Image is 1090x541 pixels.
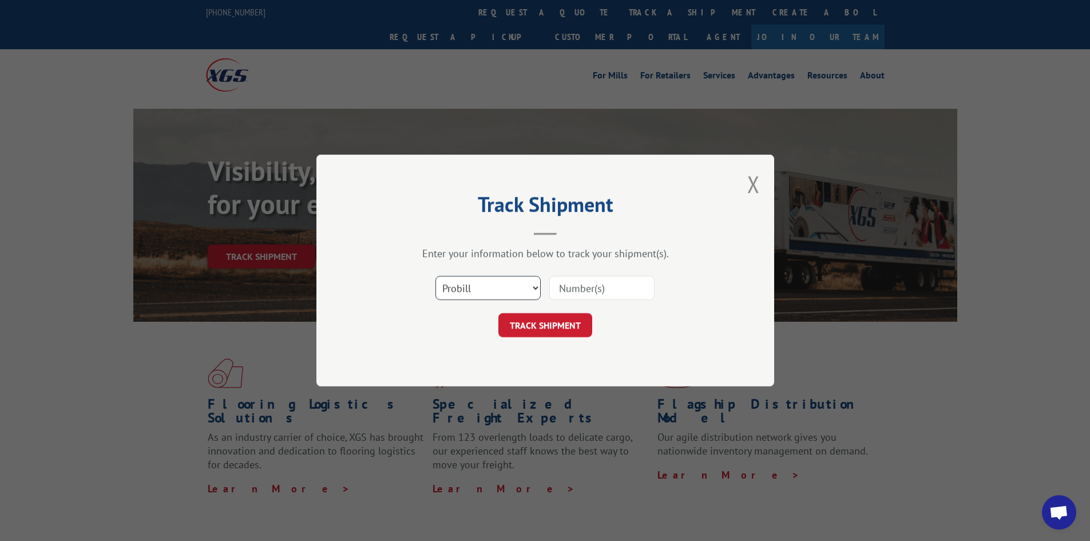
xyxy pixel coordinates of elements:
[1042,495,1076,530] div: Open chat
[498,313,592,337] button: TRACK SHIPMENT
[549,276,655,300] input: Number(s)
[747,169,760,199] button: Close modal
[374,196,717,218] h2: Track Shipment
[374,247,717,260] div: Enter your information below to track your shipment(s).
